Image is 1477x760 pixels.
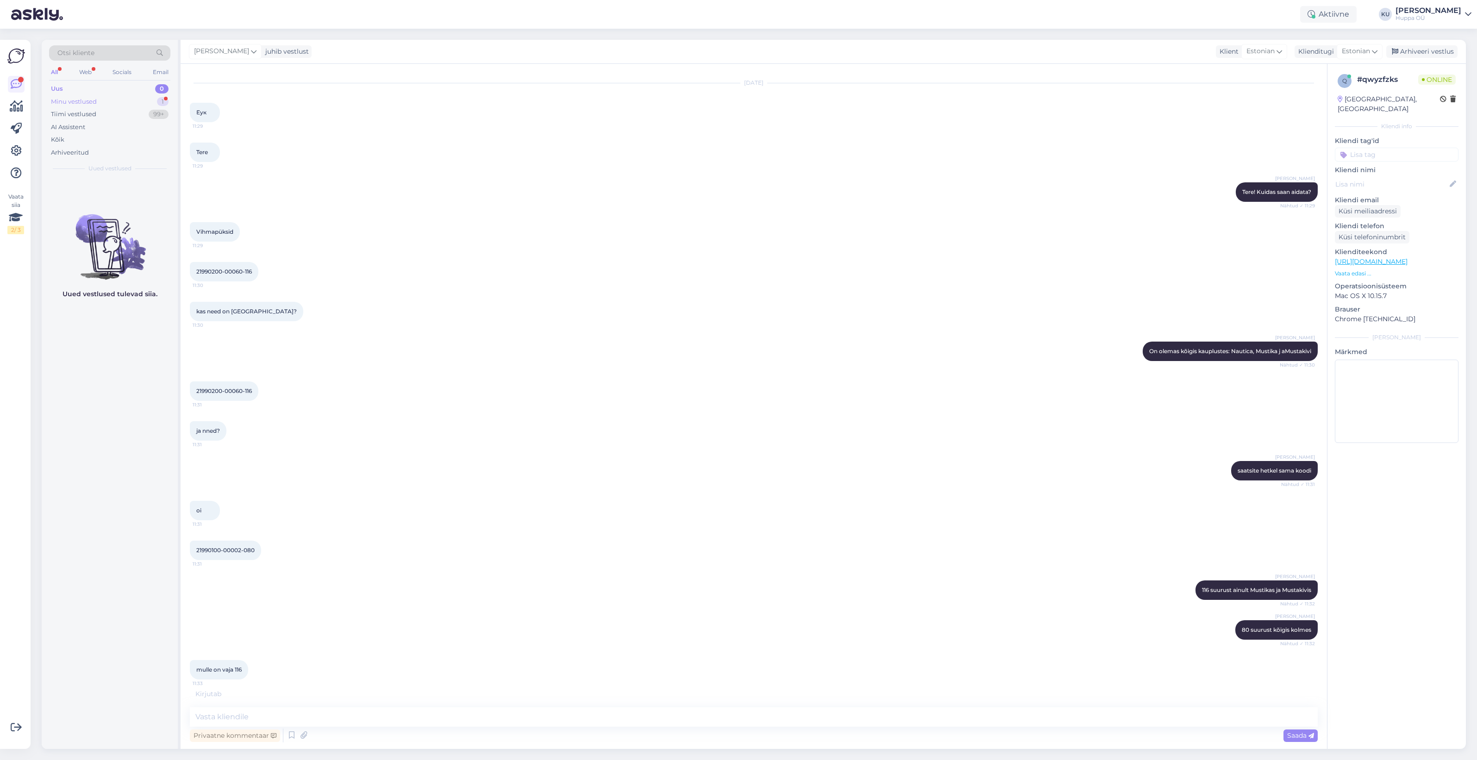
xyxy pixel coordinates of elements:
p: Klienditeekond [1335,247,1458,257]
p: Uued vestlused tulevad siia. [63,289,157,299]
div: Kirjutab [190,689,1318,699]
div: Uus [51,84,63,93]
span: mulle on vaja 116 [196,666,242,673]
span: Nähtud ✓ 11:30 [1280,361,1315,368]
span: Online [1418,75,1456,85]
span: Tere [196,149,208,156]
div: [PERSON_NAME] [1396,7,1461,14]
p: Chrome [TECHNICAL_ID] [1335,314,1458,324]
div: Klient [1216,47,1239,56]
div: Privaatne kommentaar [190,729,280,742]
div: KU [1379,8,1392,21]
span: kas need on [GEOGRAPHIC_DATA]? [196,308,297,315]
div: Arhiveeri vestlus [1386,45,1458,58]
p: Operatsioonisüsteem [1335,281,1458,291]
span: Uued vestlused [88,164,131,173]
p: Kliendi email [1335,195,1458,205]
input: Lisa tag [1335,148,1458,162]
div: # qwyzfzks [1357,74,1418,85]
span: Saada [1287,731,1314,740]
p: Kliendi telefon [1335,221,1458,231]
div: Kliendi info [1335,122,1458,131]
p: Vaata edasi ... [1335,269,1458,278]
a: [PERSON_NAME]Huppa OÜ [1396,7,1471,22]
span: 116 suurust ainult Mustikas ja Mustakivis [1202,586,1311,593]
span: q [1342,77,1347,84]
p: Mac OS X 10.15.7 [1335,291,1458,301]
span: Vihmapüksid [196,228,233,235]
span: 11:30 [193,322,227,329]
span: 21990200-00060-116 [196,268,252,275]
div: All [49,66,60,78]
span: 11:31 [193,561,227,567]
span: 11:29 [193,162,227,169]
span: 11:31 [193,441,227,448]
span: 11:29 [193,242,227,249]
span: 11:31 [193,401,227,408]
div: 0 [155,84,169,93]
span: 11:31 [193,521,227,528]
div: 1 [157,97,169,106]
span: [PERSON_NAME] [194,46,249,56]
span: Еук [196,109,207,116]
span: Nähtud ✓ 11:32 [1280,640,1315,647]
span: [PERSON_NAME] [1275,454,1315,461]
div: Tiimi vestlused [51,110,96,119]
span: Tere! Kuidas saan aidata? [1242,188,1311,195]
span: Estonian [1246,46,1275,56]
div: 2 / 3 [7,226,24,234]
div: Email [151,66,170,78]
div: [DATE] [190,79,1318,87]
span: Nähtud ✓ 11:32 [1280,600,1315,607]
div: AI Assistent [51,123,85,132]
input: Lisa nimi [1335,179,1448,189]
div: Web [77,66,94,78]
span: 80 suurust kõigis kolmes [1242,626,1311,633]
div: Huppa OÜ [1396,14,1461,22]
span: [PERSON_NAME] [1275,613,1315,620]
span: Nähtud ✓ 11:31 [1280,481,1315,488]
span: Estonian [1342,46,1370,56]
div: Vaata siia [7,193,24,234]
div: Socials [111,66,133,78]
img: No chats [42,198,178,281]
div: Minu vestlused [51,97,97,106]
span: [PERSON_NAME] [1275,175,1315,182]
div: [GEOGRAPHIC_DATA], [GEOGRAPHIC_DATA] [1338,94,1440,114]
div: Küsi meiliaadressi [1335,205,1401,218]
div: [PERSON_NAME] [1335,333,1458,342]
span: [PERSON_NAME] [1275,334,1315,341]
p: Märkmed [1335,347,1458,357]
img: Askly Logo [7,47,25,65]
span: [PERSON_NAME] [1275,573,1315,580]
span: Otsi kliente [57,48,94,58]
span: oi [196,507,201,514]
div: Aktiivne [1300,6,1357,23]
span: On olemas kõigis kauplustes: Nautica, Mustika j aMustakivi [1149,348,1311,355]
div: Klienditugi [1295,47,1334,56]
span: . [221,690,223,698]
div: Küsi telefoninumbrit [1335,231,1409,243]
div: Kõik [51,135,64,144]
a: [URL][DOMAIN_NAME] [1335,257,1408,266]
p: Brauser [1335,305,1458,314]
span: 11:33 [193,680,227,687]
span: 11:29 [193,123,227,130]
span: 21990100-00002-080 [196,547,255,554]
p: Kliendi tag'id [1335,136,1458,146]
span: 11:30 [193,282,227,289]
span: saatsite hetkel sama koodi [1238,467,1311,474]
span: ja nned? [196,427,220,434]
div: juhib vestlust [262,47,309,56]
span: 21990200-00060-116 [196,387,252,394]
div: 99+ [149,110,169,119]
div: Arhiveeritud [51,148,89,157]
p: Kliendi nimi [1335,165,1458,175]
span: Nähtud ✓ 11:29 [1280,202,1315,209]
